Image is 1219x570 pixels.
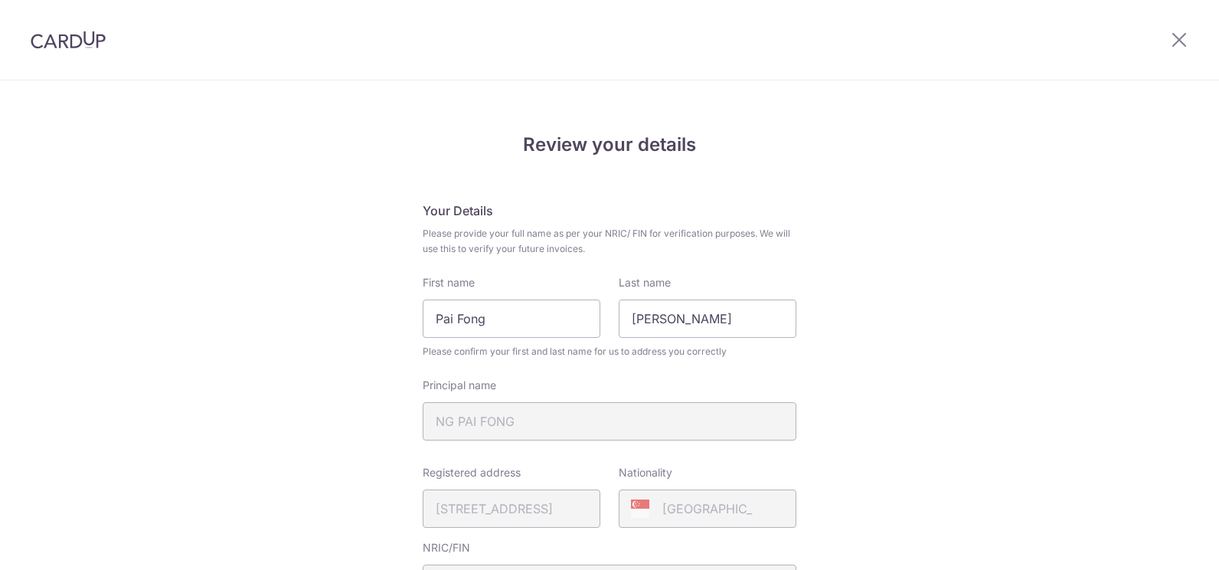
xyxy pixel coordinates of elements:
label: NRIC/FIN [423,540,470,555]
label: Last name [619,275,671,290]
input: First Name [423,300,600,338]
img: CardUp [31,31,106,49]
input: Last name [619,300,796,338]
span: Please confirm your first and last name for us to address you correctly [423,344,796,359]
label: Principal name [423,378,496,393]
span: Please provide your full name as per your NRIC/ FIN for verification purposes. We will use this t... [423,226,796,257]
h5: Your Details [423,201,796,220]
h4: Review your details [423,131,796,159]
label: First name [423,275,475,290]
label: Nationality [619,465,672,480]
label: Registered address [423,465,521,480]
